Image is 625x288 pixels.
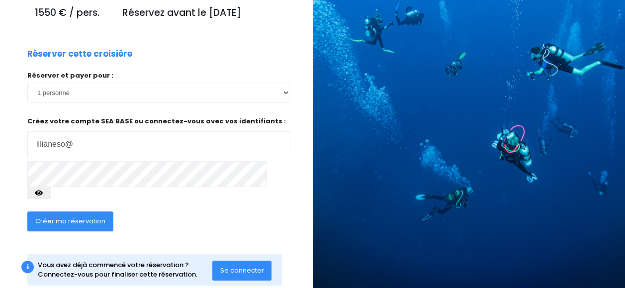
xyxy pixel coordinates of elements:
[21,261,34,273] div: i
[27,211,113,231] button: Créer ma réservation
[27,131,290,157] input: Adresse email
[220,266,264,275] span: Se connecter
[35,216,105,226] span: Créer ma réservation
[212,266,272,274] a: Se connecter
[212,261,272,281] button: Se connecter
[27,48,132,61] p: Réserver cette croisière
[27,71,290,81] p: Réserver et payer pour :
[122,6,282,20] p: Réservez avant le [DATE]
[35,6,107,20] p: 1550 € / pers.
[27,116,290,158] p: Créez votre compte SEA BASE ou connectez-vous avec vos identifiants :
[38,260,212,280] div: Vous avez déjà commencé votre réservation ? Connectez-vous pour finaliser cette réservation.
